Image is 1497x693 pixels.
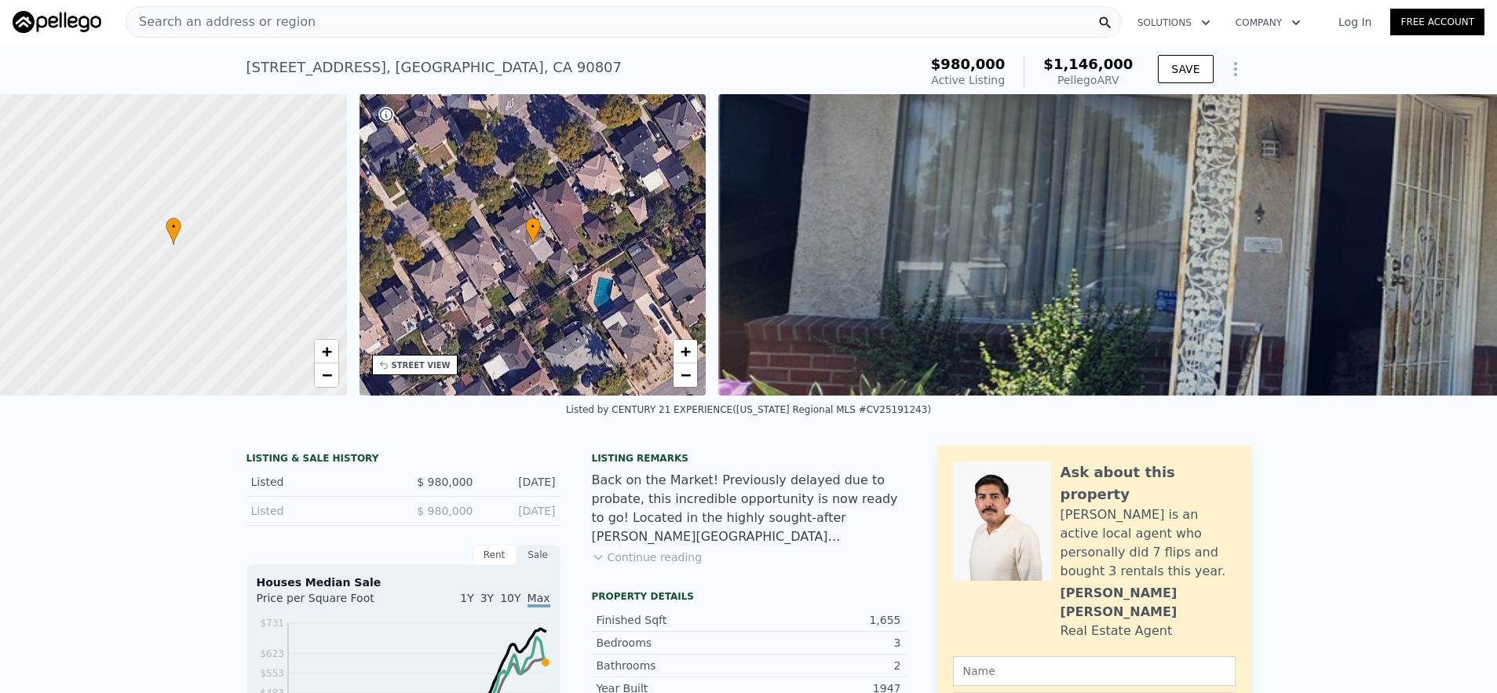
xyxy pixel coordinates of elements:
[246,452,560,468] div: LISTING & SALE HISTORY
[257,590,403,615] div: Price per Square Foot
[417,476,473,488] span: $ 980,000
[1390,9,1484,35] a: Free Account
[1320,14,1390,30] a: Log In
[525,217,541,245] div: •
[749,635,901,651] div: 3
[251,474,391,490] div: Listed
[1061,505,1236,581] div: [PERSON_NAME] is an active local agent who personally did 7 flips and bought 3 rentals this year.
[525,220,541,234] span: •
[166,217,181,245] div: •
[597,635,749,651] div: Bedrooms
[321,341,331,361] span: +
[566,404,931,415] div: Listed by CENTURY 21 EXPERIENCE ([US_STATE] Regional MLS #CV25191243)
[500,592,520,604] span: 10Y
[473,545,517,565] div: Rent
[1125,9,1223,37] button: Solutions
[257,574,550,590] div: Houses Median Sale
[480,592,494,604] span: 3Y
[251,503,391,519] div: Listed
[260,668,284,679] tspan: $553
[260,618,284,629] tspan: $731
[1043,56,1133,72] span: $1,146,000
[953,656,1236,686] input: Name
[417,505,473,517] span: $ 980,000
[749,658,901,673] div: 2
[749,612,901,628] div: 1,655
[517,545,560,565] div: Sale
[1043,72,1133,88] div: Pellego ARV
[592,471,906,546] div: Back on the Market! Previously delayed due to probate, this incredible opportunity is now ready t...
[166,220,181,234] span: •
[681,365,691,385] span: −
[528,592,550,607] span: Max
[126,13,316,31] span: Search an address or region
[681,341,691,361] span: +
[674,363,697,387] a: Zoom out
[931,74,1005,86] span: Active Listing
[1223,9,1313,37] button: Company
[597,658,749,673] div: Bathrooms
[674,340,697,363] a: Zoom in
[13,11,101,33] img: Pellego
[246,57,623,78] div: [STREET_ADDRESS] , [GEOGRAPHIC_DATA] , CA 90807
[315,363,338,387] a: Zoom out
[486,474,556,490] div: [DATE]
[1158,55,1213,83] button: SAVE
[1061,584,1236,622] div: [PERSON_NAME] [PERSON_NAME]
[1220,53,1251,85] button: Show Options
[1061,622,1173,640] div: Real Estate Agent
[315,340,338,363] a: Zoom in
[592,452,906,465] div: Listing remarks
[597,612,749,628] div: Finished Sqft
[260,648,284,659] tspan: $623
[592,590,906,603] div: Property details
[1061,461,1236,505] div: Ask about this property
[592,549,703,565] button: Continue reading
[392,359,451,371] div: STREET VIEW
[460,592,473,604] span: 1Y
[486,503,556,519] div: [DATE]
[931,56,1006,72] span: $980,000
[321,365,331,385] span: −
